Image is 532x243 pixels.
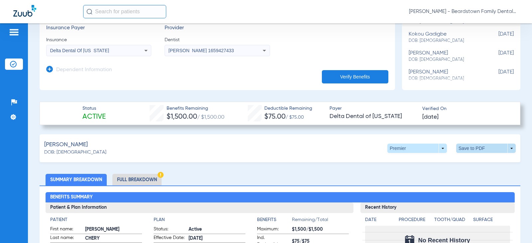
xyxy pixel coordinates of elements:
[387,144,447,153] button: Premier
[399,216,432,226] app-breakdown-title: Procedure
[189,226,245,233] span: Active
[409,31,480,44] div: kokou gadigbe
[399,216,432,223] h4: Procedure
[286,115,304,120] span: / $75.00
[9,28,19,36] img: hamburger-icon
[158,172,164,178] img: Hazard
[292,216,349,226] span: Remaining/Total
[257,226,290,234] span: Maximum:
[46,202,354,213] h3: Patient & Plan Information
[44,149,106,156] span: DOB: [DEMOGRAPHIC_DATA]
[422,105,509,112] span: Verified On
[409,8,519,15] span: [PERSON_NAME] - Beardstown Family Dental
[264,105,312,112] span: Deductible Remaining
[409,50,480,62] div: [PERSON_NAME]
[480,69,514,81] span: [DATE]
[83,5,166,18] input: Search for patients
[50,216,142,223] h4: Patient
[264,113,286,120] span: $75.00
[456,144,516,153] button: Save to PDF
[46,192,515,203] h2: Benefits Summary
[409,57,480,63] span: DOB: [DEMOGRAPHIC_DATA]
[46,174,107,185] li: Summary Breakdown
[365,216,393,226] app-breakdown-title: Date
[322,70,388,83] button: Verify Benefits
[480,31,514,44] span: [DATE]
[85,235,142,242] span: CHERY
[165,37,270,43] span: Dentist
[85,226,142,233] span: [PERSON_NAME]
[360,202,514,213] h3: Recent History
[50,234,83,242] span: Last name:
[154,216,245,223] h4: Plan
[257,216,292,226] app-breakdown-title: Benefits
[257,216,292,223] h4: Benefits
[434,216,471,226] app-breakdown-title: Tooth/Quad
[112,174,162,185] li: Full Breakdown
[409,69,480,81] div: [PERSON_NAME]
[46,25,151,32] h3: Insurance Payer
[409,38,480,44] span: DOB: [DEMOGRAPHIC_DATA]
[480,50,514,62] span: [DATE]
[46,37,151,43] span: Insurance
[50,48,109,53] span: Delta Dental Of [US_STATE]
[86,9,92,15] img: Search Icon
[422,113,439,121] span: [DATE]
[169,48,234,53] span: [PERSON_NAME] 1659427433
[330,112,417,121] span: Delta Dental of [US_STATE]
[292,226,349,233] span: $1,500/$1,500
[434,216,471,223] h4: Tooth/Quad
[154,234,186,242] span: Effective Date:
[197,115,224,120] span: / $1,500.00
[44,141,88,149] span: [PERSON_NAME]
[82,105,106,112] span: Status
[189,235,245,242] span: [DATE]
[330,105,417,112] span: Payer
[473,216,510,226] app-breakdown-title: Surface
[365,216,393,223] h4: Date
[50,226,83,234] span: First name:
[154,226,186,234] span: Status:
[13,5,36,17] img: Zuub Logo
[473,216,510,223] h4: Surface
[167,113,197,120] span: $1,500.00
[409,76,480,82] span: DOB: [DEMOGRAPHIC_DATA]
[167,105,224,112] span: Benefits Remaining
[82,112,106,122] span: Active
[56,67,112,73] h3: Dependent Information
[165,25,270,32] h3: Provider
